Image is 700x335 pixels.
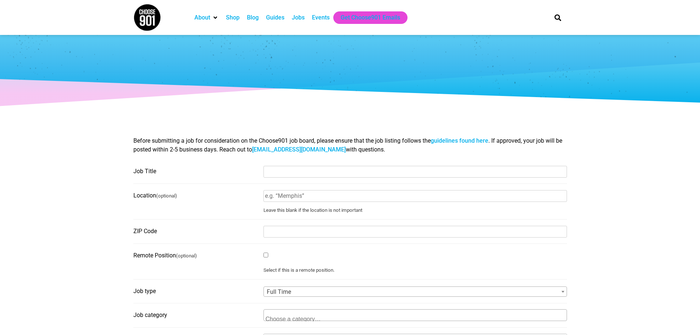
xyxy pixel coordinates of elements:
label: Remote Position [133,250,259,262]
a: About [194,13,210,22]
a: Events [312,13,330,22]
a: [EMAIL_ADDRESS][DOMAIN_NAME] [252,146,346,153]
a: Shop [226,13,240,22]
div: About [191,11,222,24]
label: Job category [133,309,259,321]
a: Blog [247,13,259,22]
span: Full Time [264,287,567,297]
small: (optional) [156,193,177,199]
span: Full Time [263,286,567,297]
small: (optional) [176,253,197,259]
a: Jobs [292,13,305,22]
div: Search [552,11,564,24]
small: Leave this blank if the location is not important [263,207,567,213]
a: Guides [266,13,284,22]
span: Before submitting a job for consideration on the Choose901 job board, please ensure that the job ... [133,137,562,153]
label: Job type [133,285,259,297]
a: guidelines found here [431,137,488,144]
label: Location [133,190,259,202]
textarea: Search [266,315,337,321]
small: Select if this is a remote position. [263,267,567,273]
input: e.g. “Memphis” [263,190,567,202]
nav: Main nav [191,11,542,24]
a: Get Choose901 Emails [341,13,400,22]
label: ZIP Code [133,225,259,237]
label: Job Title [133,165,259,177]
